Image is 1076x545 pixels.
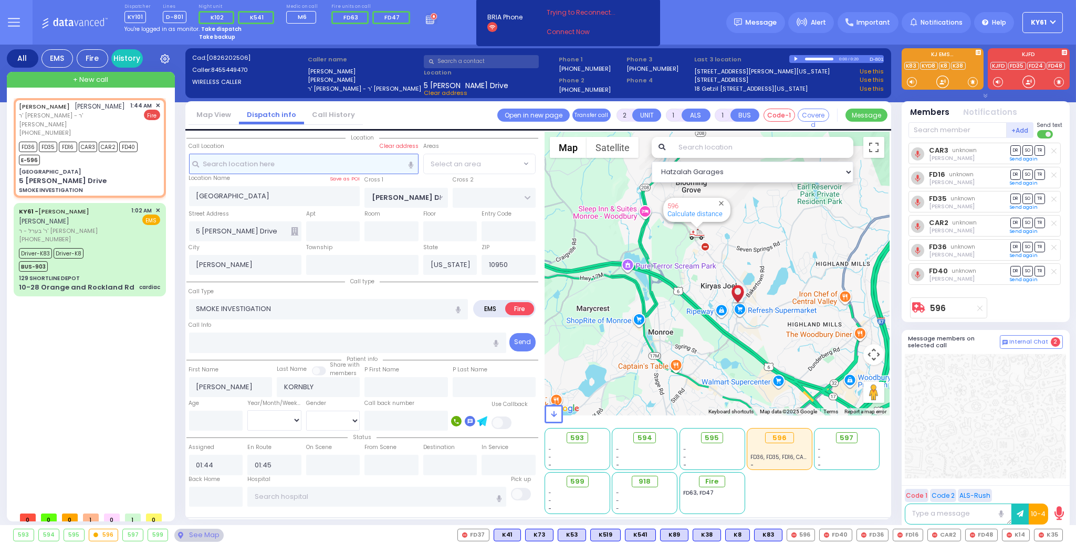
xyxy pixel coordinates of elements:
[682,109,711,122] button: ALS
[424,89,467,97] span: Clear address
[549,453,552,461] span: -
[902,52,984,59] label: KJ EMS...
[189,321,212,329] label: Call Info
[694,76,748,84] a: [STREET_ADDRESS]
[19,142,37,152] span: FD36
[423,443,455,452] label: Destination
[119,142,138,152] span: FD40
[330,369,357,377] span: members
[1010,218,1021,228] span: DR
[1010,252,1038,259] a: Send again
[693,529,721,541] div: BLS
[1037,121,1063,129] span: Send text
[798,109,829,122] button: Covered
[1010,194,1021,204] span: DR
[380,142,419,151] label: Clear address
[632,109,661,122] button: UNIT
[306,243,332,252] label: Township
[952,146,977,154] span: unknown
[932,532,937,538] img: red-radio-icon.svg
[570,476,584,487] span: 599
[139,283,160,291] div: cardiac
[1010,169,1021,179] span: DR
[860,76,884,84] a: Use this
[1035,194,1045,204] span: TR
[424,80,508,89] span: 5 [PERSON_NAME] Drive
[1008,62,1026,70] a: FD35
[860,84,884,93] a: Use this
[75,102,126,111] span: [PERSON_NAME]
[364,176,383,184] label: Cross 1
[1007,532,1012,538] img: red-radio-icon.svg
[19,176,107,186] div: 5 [PERSON_NAME] Drive
[547,27,630,37] a: Connect Now
[155,206,160,215] span: ✕
[431,159,481,169] span: Select an area
[638,433,652,443] span: 594
[929,146,948,154] a: CAR3
[199,4,278,10] label: Night unit
[146,514,162,521] span: 0
[1022,194,1033,204] span: SO
[131,102,152,110] span: 1:44 AM
[667,210,723,218] a: Calculate distance
[547,402,582,415] img: Google
[277,365,307,373] label: Last Name
[211,13,224,22] span: K102
[19,235,71,243] span: [PHONE_NUMBER]
[904,62,919,70] a: K83
[921,18,963,27] span: Notifications
[132,207,152,215] span: 1:02 AM
[39,142,57,152] span: FD35
[549,497,552,505] span: -
[590,529,621,541] div: BLS
[19,261,48,272] span: BUS-903
[950,243,975,251] span: unknown
[124,25,200,33] span: You're logged in as monitor.
[19,282,134,293] div: 10-28 Orange and Rockland Rd
[142,215,160,225] span: EMS
[1007,122,1034,138] button: +Add
[1010,242,1021,252] span: DR
[189,287,214,296] label: Call Type
[1022,242,1033,252] span: SO
[64,529,84,541] div: 595
[73,74,108,85] span: + New call
[525,529,553,541] div: K73
[626,65,678,72] label: [PHONE_NUMBER]
[14,529,34,541] div: 593
[839,53,848,65] div: 0:00
[905,489,928,502] button: Code 1
[364,366,399,374] label: P First Name
[511,475,531,484] label: Pick up
[559,55,623,64] span: Phone 1
[856,18,890,27] span: Important
[840,433,854,443] span: 597
[929,275,975,283] span: Jacob Friedman
[509,333,536,351] button: Send
[818,461,821,469] span: -
[41,514,57,521] span: 0
[247,487,506,507] input: Search hospital
[19,186,83,194] div: SMOKE INVESTIGATION
[764,109,795,122] button: Code-1
[331,4,414,10] label: Fire units on call
[298,13,307,21] span: M6
[482,210,511,218] label: Entry Code
[929,227,975,234] span: Isaac Friedman
[897,532,903,538] img: red-radio-icon.svg
[750,461,754,469] span: -
[958,489,992,502] button: ALS-Rush
[192,66,305,74] label: Caller:
[189,210,229,218] label: Street Address
[861,532,866,538] img: red-radio-icon.svg
[83,514,99,521] span: 1
[250,13,264,22] span: K541
[424,68,556,77] label: Location
[19,129,71,137] span: [PHONE_NUMBER]
[952,267,976,275] span: unknown
[550,137,587,158] button: Show street map
[559,86,611,93] label: [PHONE_NUMBER]
[818,453,821,461] span: -
[423,210,436,218] label: Floor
